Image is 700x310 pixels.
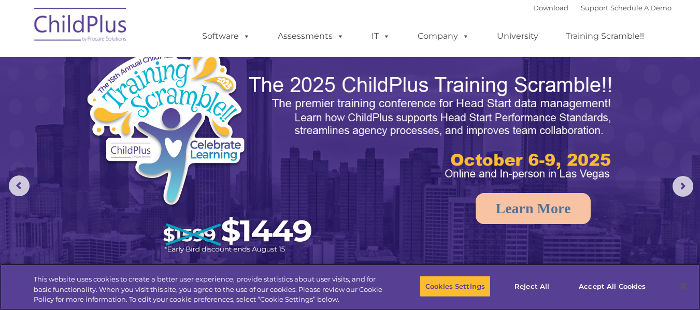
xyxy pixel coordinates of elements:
a: University [487,26,549,47]
font: | [533,4,672,12]
a: Company [407,26,480,47]
button: Reject All [499,275,564,297]
a: Support [581,4,608,12]
a: Assessments [267,26,354,47]
a: Learn More [476,193,591,224]
div: This website uses cookies to create a better user experience, provide statistics about user visit... [34,274,385,305]
a: Software [192,26,261,47]
button: Cookies Settings [420,275,491,297]
img: ChildPlus by Procare Solutions [29,1,133,52]
button: Accept All Cookies [573,275,651,297]
a: IT [361,26,401,47]
button: Close [672,275,695,298]
a: Schedule A Demo [610,4,672,12]
a: Training Scramble!! [555,26,654,47]
a: Download [533,4,568,12]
